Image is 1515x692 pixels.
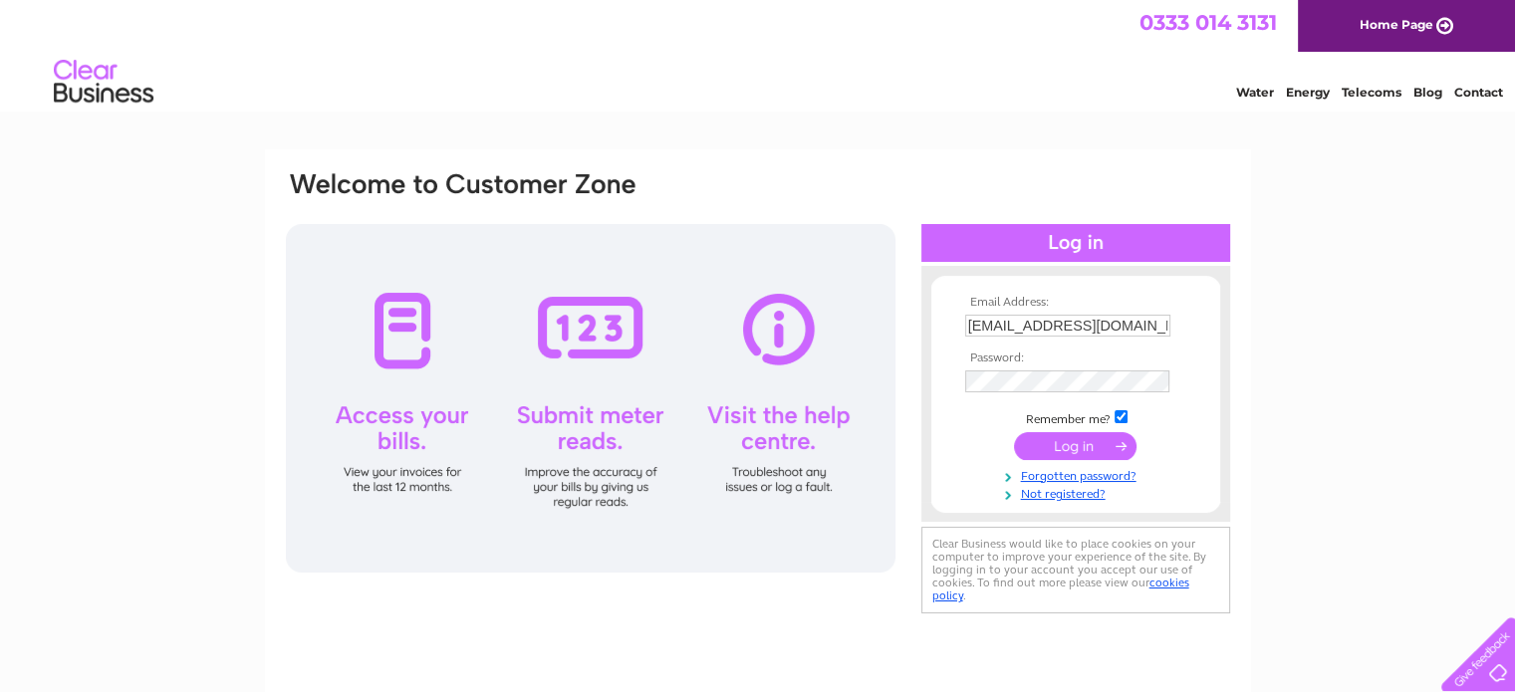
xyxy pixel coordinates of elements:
a: Blog [1413,85,1442,100]
a: Contact [1454,85,1503,100]
div: Clear Business would like to place cookies on your computer to improve your experience of the sit... [921,527,1230,613]
a: Telecoms [1342,85,1401,100]
a: cookies policy [932,576,1189,602]
a: Not registered? [965,483,1191,502]
img: logo.png [53,52,154,113]
a: 0333 014 3131 [1139,10,1277,35]
th: Password: [960,351,1191,365]
a: Forgotten password? [965,465,1191,484]
a: Water [1236,85,1274,100]
a: Energy [1286,85,1330,100]
input: Submit [1014,432,1136,460]
td: Remember me? [960,407,1191,427]
div: Clear Business is a trading name of Verastar Limited (registered in [GEOGRAPHIC_DATA] No. 3667643... [288,11,1229,97]
th: Email Address: [960,296,1191,310]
